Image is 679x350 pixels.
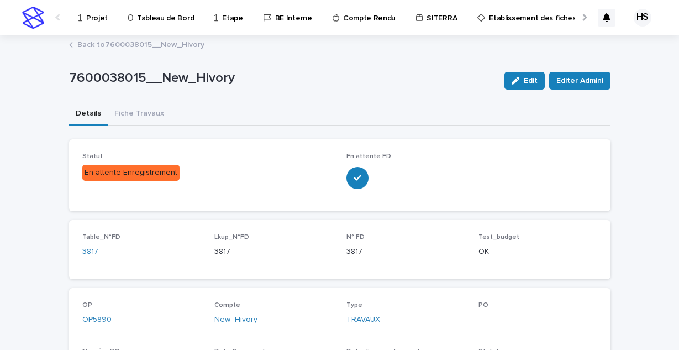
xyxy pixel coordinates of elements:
p: - [478,314,597,326]
a: OP5890 [82,314,112,326]
img: stacker-logo-s-only.png [22,7,44,29]
span: PO [478,302,488,309]
button: Details [69,103,108,126]
a: New_Hivory [214,314,257,326]
span: Statut [82,153,103,160]
p: 7600038015__New_Hivory [69,70,496,86]
span: Edit [524,77,538,85]
a: Back to7600038015__New_Hivory [77,38,204,50]
p: OK [478,246,597,258]
button: Edit [504,72,545,90]
a: 3817 [82,246,98,258]
span: Table_N°FD [82,234,120,241]
span: En attente FD [346,153,391,160]
p: 3817 [214,246,333,258]
span: Editer Admini [556,75,603,86]
span: Type [346,302,362,309]
span: OP [82,302,92,309]
span: Test_budget [478,234,519,241]
a: TRAVAUX [346,314,380,326]
span: Compte [214,302,240,309]
div: En attente Enregistrement [82,165,180,181]
p: 3817 [346,246,465,258]
span: Lkup_N°FD [214,234,249,241]
button: Fiche Travaux [108,103,171,126]
div: HS [634,9,651,27]
span: N° FD [346,234,365,241]
button: Editer Admini [549,72,610,90]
